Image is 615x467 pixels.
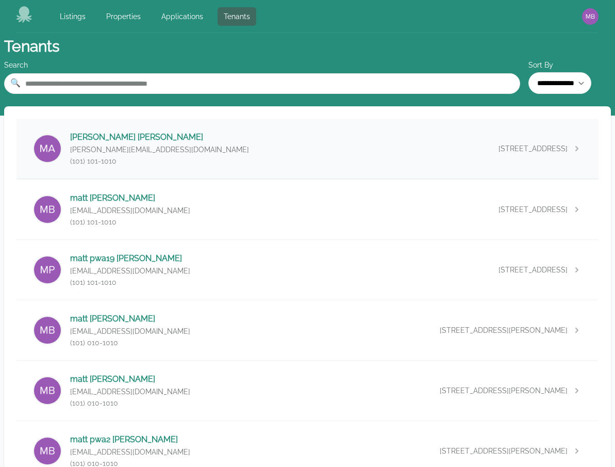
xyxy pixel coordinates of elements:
p: (101) 101-1010 [70,217,190,227]
p: [EMAIL_ADDRESS][DOMAIN_NAME] [70,205,190,216]
p: matt [PERSON_NAME] [70,192,190,204]
img: matt pwa19 barnicle [33,255,62,284]
h1: Tenants [4,37,59,56]
a: matt pwa19 barniclematt pwa19 [PERSON_NAME][EMAIL_ADDRESS][DOMAIN_NAME](101) 101-1010[STREET_ADDR... [16,240,599,300]
div: Search [4,60,520,70]
a: Tenants [218,7,256,26]
img: Mateo Angelini [33,134,62,163]
p: [PERSON_NAME] [PERSON_NAME] [70,131,249,143]
a: Applications [155,7,209,26]
a: Listings [54,7,92,26]
p: (101) 010-1010 [70,337,190,348]
p: (101) 101-1010 [70,277,190,287]
span: [STREET_ADDRESS][PERSON_NAME] [440,446,568,456]
span: [STREET_ADDRESS] [498,265,568,275]
p: (101) 010-1010 [70,398,190,408]
label: Sort By [528,60,611,70]
p: matt [PERSON_NAME] [70,373,190,385]
span: [STREET_ADDRESS] [498,204,568,215]
a: matt barniclematt [PERSON_NAME][EMAIL_ADDRESS][DOMAIN_NAME](101) 101-1010[STREET_ADDRESS] [16,180,599,239]
a: Mateo Angelini[PERSON_NAME] [PERSON_NAME][PERSON_NAME][EMAIL_ADDRESS][DOMAIN_NAME](101) 101-1010[... [16,119,599,179]
a: matt barniclematt [PERSON_NAME][EMAIL_ADDRESS][DOMAIN_NAME](101) 010-1010[STREET_ADDRESS][PERSON_... [16,300,599,360]
a: matt barniclematt [PERSON_NAME][EMAIL_ADDRESS][DOMAIN_NAME](101) 010-1010[STREET_ADDRESS][PERSON_... [16,361,599,421]
img: matt pwa2 barnicle [33,437,62,465]
p: matt pwa19 [PERSON_NAME] [70,252,190,265]
span: [STREET_ADDRESS][PERSON_NAME] [440,325,568,335]
img: matt barnicle [33,316,62,345]
p: [EMAIL_ADDRESS][DOMAIN_NAME] [70,387,190,397]
p: [EMAIL_ADDRESS][DOMAIN_NAME] [70,447,190,457]
p: (101) 101-1010 [70,156,249,166]
a: Properties [100,7,147,26]
p: [EMAIL_ADDRESS][DOMAIN_NAME] [70,326,190,336]
p: [PERSON_NAME][EMAIL_ADDRESS][DOMAIN_NAME] [70,144,249,155]
p: matt [PERSON_NAME] [70,313,190,325]
p: [EMAIL_ADDRESS][DOMAIN_NAME] [70,266,190,276]
p: matt pwa2 [PERSON_NAME] [70,433,190,446]
span: [STREET_ADDRESS][PERSON_NAME] [440,385,568,396]
img: matt barnicle [33,195,62,224]
span: [STREET_ADDRESS] [498,143,568,154]
img: matt barnicle [33,376,62,405]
